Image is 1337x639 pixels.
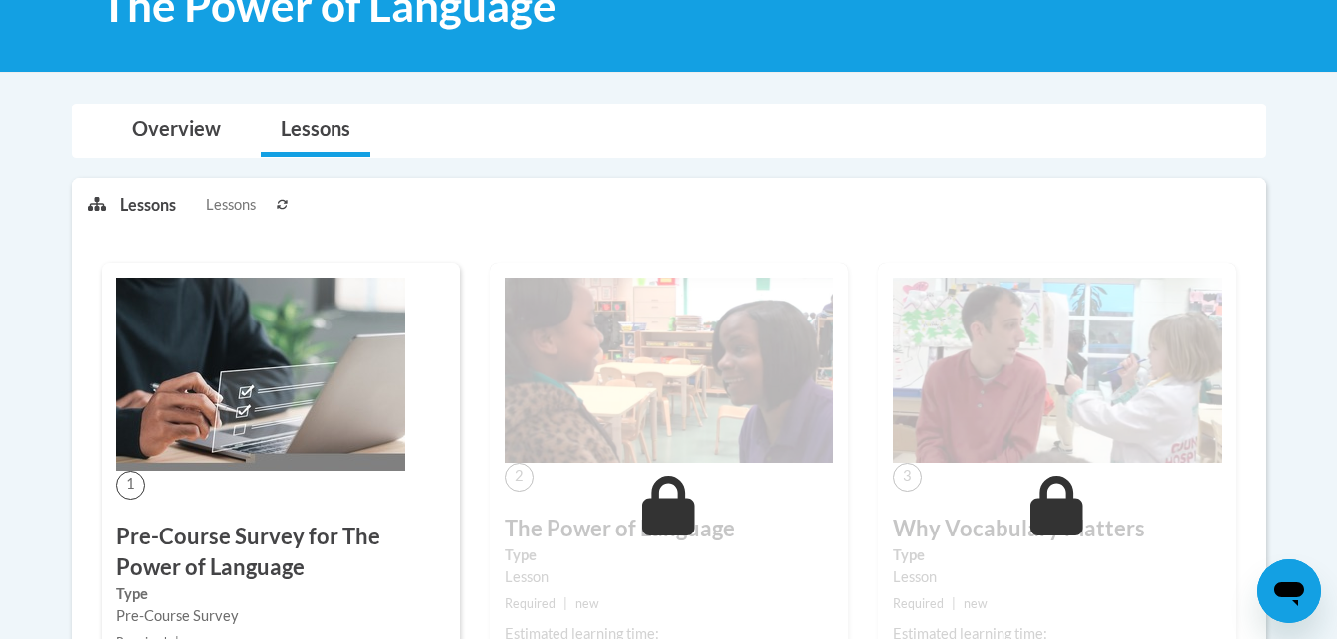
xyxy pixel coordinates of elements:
[505,278,833,463] img: Course Image
[505,596,556,611] span: Required
[120,194,176,216] p: Lessons
[116,605,445,627] div: Pre-Course Survey
[893,278,1222,463] img: Course Image
[116,583,445,605] label: Type
[505,566,833,588] div: Lesson
[261,105,370,157] a: Lessons
[206,194,256,216] span: Lessons
[893,463,922,492] span: 3
[505,463,534,492] span: 2
[116,278,405,471] img: Course Image
[112,105,241,157] a: Overview
[1257,559,1321,623] iframe: Button to launch messaging window
[505,514,833,544] h3: The Power of Language
[505,544,833,566] label: Type
[116,522,445,583] h3: Pre-Course Survey for The Power of Language
[964,596,988,611] span: new
[575,596,599,611] span: new
[893,544,1222,566] label: Type
[563,596,567,611] span: |
[116,471,145,500] span: 1
[952,596,956,611] span: |
[893,566,1222,588] div: Lesson
[893,596,944,611] span: Required
[893,514,1222,544] h3: Why Vocabulary Matters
